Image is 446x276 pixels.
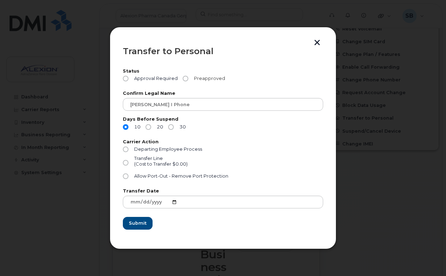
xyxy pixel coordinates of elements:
label: Confirm Legal Name [123,91,323,96]
label: Carrier Action [123,140,323,144]
input: Allow Port-Out - Remove Port Protection [123,173,128,179]
input: 30 [168,124,174,130]
input: 20 [145,124,151,130]
span: Submit [129,220,147,226]
span: 10 [131,124,141,130]
label: Status [123,69,323,74]
span: Allow Port-Out - Remove Port Protection [134,173,228,179]
div: (Cost to Transfer $0.00) [134,161,188,167]
input: Departing Employee Process [123,146,128,152]
div: Transfer to Personal [123,47,323,56]
span: Transfer Line [134,156,163,161]
input: Transfer Line(Cost to Transfer $0.00) [123,160,128,166]
span: Preapproved [191,76,225,81]
span: 20 [154,124,163,130]
input: Approval Required [123,76,128,81]
span: 30 [177,124,186,130]
label: Days Before Suspend [123,117,323,122]
button: Submit [123,217,153,230]
span: Approval Required [131,76,178,81]
input: Preapproved [183,76,188,81]
label: Transfer Date [123,189,323,194]
span: Departing Employee Process [134,146,202,152]
input: 10 [123,124,128,130]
